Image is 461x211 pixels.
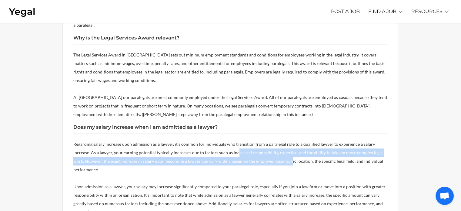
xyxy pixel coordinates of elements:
[411,3,443,20] a: RESOURCES
[73,141,383,172] span: Regarding salary increase upon admission as a lawyer, it’s common for individuals who transition ...
[73,36,388,45] h2: Why is the Legal Services Award relevant?
[73,95,387,117] span: At [GEOGRAPHIC_DATA] our paralegals are most commonly employed under the Legal Services Award. Al...
[73,125,388,134] h2: Does my salary increase when I am admitted as a lawyer?
[436,187,454,205] div: Open chat
[73,52,386,83] span: The Legal Services Award in [GEOGRAPHIC_DATA] sets out minimum employment standards and condition...
[331,3,360,20] a: POST A JOB
[368,3,396,20] a: FIND A JOB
